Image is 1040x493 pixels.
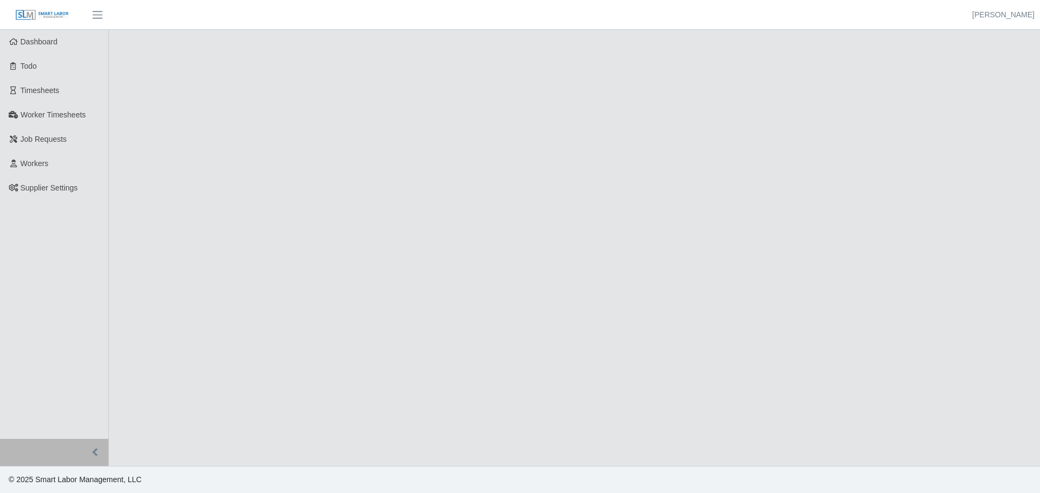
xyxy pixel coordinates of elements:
[972,9,1035,21] a: [PERSON_NAME]
[21,37,58,46] span: Dashboard
[21,159,49,168] span: Workers
[9,475,141,484] span: © 2025 Smart Labor Management, LLC
[21,183,78,192] span: Supplier Settings
[21,135,67,143] span: Job Requests
[21,110,86,119] span: Worker Timesheets
[15,9,69,21] img: SLM Logo
[21,86,60,95] span: Timesheets
[21,62,37,70] span: Todo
